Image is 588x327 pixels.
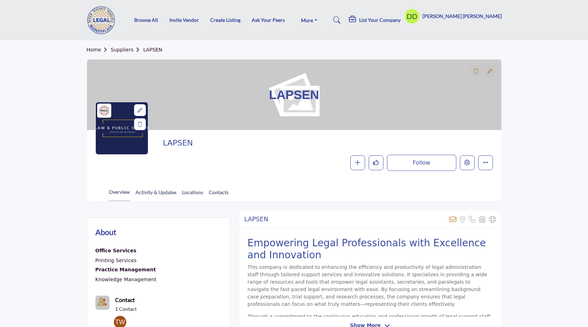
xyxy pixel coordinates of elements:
[369,155,383,170] button: Like
[99,105,110,116] img: NALS Vendor Partners
[115,306,137,313] a: 1 Contact
[95,296,110,310] button: Contact-Employee Icon
[95,246,157,255] a: Office Services
[95,265,157,274] div: Improving organization and efficiency of law practice
[95,296,110,310] a: Link of redirect to contact page
[95,226,116,238] h2: About
[95,265,157,274] a: Practice Management
[460,155,475,170] button: Edit company
[404,8,420,24] button: Show hide supplier dropdown
[143,47,162,53] a: LAPSEN
[208,189,229,201] a: Contacts
[248,237,493,261] h2: Empowering Legal Professionals with Excellence and Innovation
[87,47,111,53] a: Home
[484,65,496,77] div: Aspect Ratio:6:1,Size:1200x200px
[326,14,345,26] a: Search
[210,17,240,23] a: Create Listing
[387,155,456,171] button: Follow
[111,47,143,53] a: Suppliers
[134,104,146,116] div: Aspect Ratio:1:1,Size:400x400px
[87,6,120,34] img: site Logo
[349,16,401,24] div: List Your Company
[252,17,285,23] a: Ask Your Peers
[296,15,322,25] a: More
[423,13,502,20] h5: [PERSON_NAME] [PERSON_NAME]
[359,17,401,23] h5: List Your Company
[95,246,157,255] div: Products and services for the law office environment
[95,277,157,282] a: Knowledge Management
[169,17,199,23] a: Invite Vendor
[108,188,130,201] a: Overview
[163,138,489,148] h2: LAPSEN
[134,17,158,23] a: Browse All
[269,60,319,130] h1: LAPSEN
[115,296,135,303] b: Contact
[135,189,177,201] a: Activity & Updates
[182,189,204,201] a: Locations
[478,155,493,170] button: More details
[115,296,135,304] a: Contact
[248,264,493,308] p: This company is dedicated to enhancing the efficiency and productivity of legal administration st...
[244,216,268,223] h2: LAPSEN
[95,258,137,263] a: Printing Services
